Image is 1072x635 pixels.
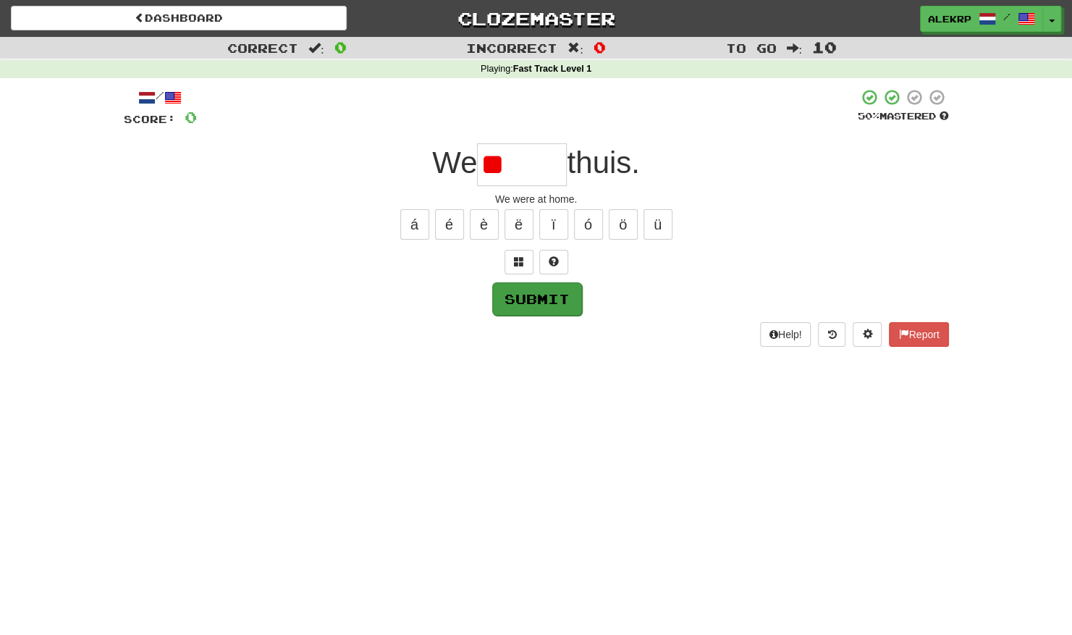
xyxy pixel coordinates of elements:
span: Correct [227,41,298,55]
span: Incorrect [466,41,557,55]
strong: Fast Track Level 1 [513,64,592,74]
div: Mastered [858,110,949,123]
button: Help! [760,322,811,347]
button: ö [609,209,638,240]
button: ï [539,209,568,240]
a: alekrp / [920,6,1043,32]
span: alekrp [928,12,971,25]
button: Submit [492,282,582,316]
span: 0 [185,108,197,126]
span: : [786,42,802,54]
span: 10 [812,38,837,56]
button: Round history (alt+y) [818,322,845,347]
button: ó [574,209,603,240]
span: / [1003,12,1010,22]
a: Dashboard [11,6,347,30]
button: è [470,209,499,240]
span: thuis. [567,146,639,180]
button: á [400,209,429,240]
span: Score: [124,113,176,125]
span: 0 [334,38,347,56]
span: 0 [594,38,606,56]
button: é [435,209,464,240]
span: To go [725,41,776,55]
button: ë [505,209,533,240]
span: : [567,42,583,54]
span: : [308,42,324,54]
button: Switch sentence to multiple choice alt+p [505,250,533,274]
span: 50 % [858,110,879,122]
a: Clozemaster [368,6,704,31]
button: Single letter hint - you only get 1 per sentence and score half the points! alt+h [539,250,568,274]
div: / [124,88,197,106]
span: We [432,146,477,180]
button: Report [889,322,948,347]
button: ü [643,209,672,240]
div: We were at home. [124,192,949,206]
